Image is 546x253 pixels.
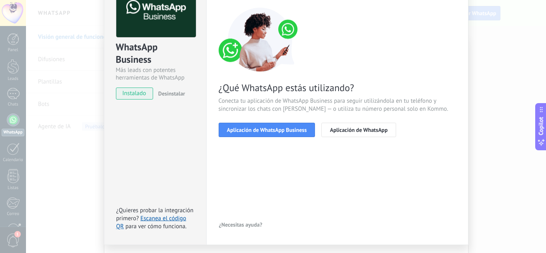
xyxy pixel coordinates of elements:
[219,219,263,231] button: ¿Necesitas ayuda?
[116,215,186,230] a: Escanea el código QR
[219,82,456,94] span: ¿Qué WhatsApp estás utilizando?
[126,223,187,230] span: para ver cómo funciona.
[537,117,545,135] span: Copilot
[227,127,307,133] span: Aplicación de WhatsApp Business
[158,90,185,97] span: Desinstalar
[155,88,185,100] button: Desinstalar
[219,8,303,72] img: connect number
[219,123,315,137] button: Aplicación de WhatsApp Business
[116,41,195,66] div: WhatsApp Business
[219,222,263,227] span: ¿Necesitas ayuda?
[116,88,153,100] span: instalado
[116,66,195,82] div: Más leads con potentes herramientas de WhatsApp
[321,123,396,137] button: Aplicación de WhatsApp
[330,127,387,133] span: Aplicación de WhatsApp
[116,207,194,222] span: ¿Quieres probar la integración primero?
[219,97,456,113] span: Conecta tu aplicación de WhatsApp Business para seguir utilizándola en tu teléfono y sincronizar ...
